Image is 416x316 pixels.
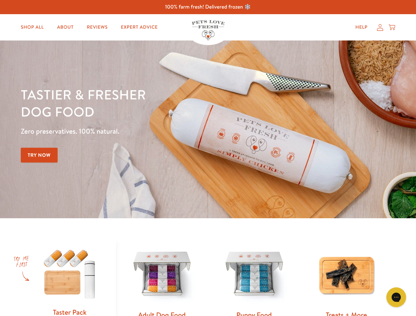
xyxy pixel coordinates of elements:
[21,125,270,137] p: Zero preservatives. 100% natural.
[21,86,270,120] h1: Tastier & fresher dog food
[52,21,79,34] a: About
[21,148,58,163] a: Try Now
[383,285,409,309] iframe: Gorgias live chat messenger
[350,21,373,34] a: Help
[192,20,225,40] img: Pets Love Fresh
[15,21,49,34] a: Shop All
[116,21,163,34] a: Expert Advice
[81,21,113,34] a: Reviews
